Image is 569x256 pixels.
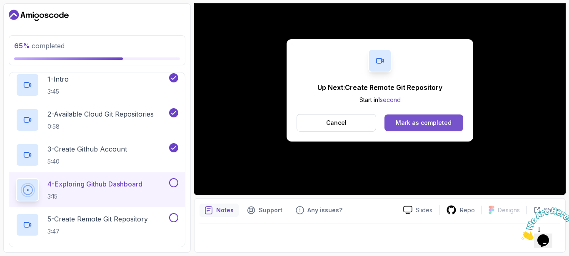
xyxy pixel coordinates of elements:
p: 5 - Create Remote Git Repository [47,214,148,224]
p: 3:45 [47,87,69,96]
p: Slides [416,206,432,214]
p: 3:15 [47,192,142,201]
iframe: chat widget [517,204,569,244]
p: 5:40 [47,157,127,166]
span: completed [14,42,65,50]
p: Start in [317,96,442,104]
div: Mark as completed [396,119,452,127]
a: Dashboard [9,9,69,22]
p: Up Next: Create Remote Git Repository [317,82,442,92]
p: 1 - Intro [47,74,69,84]
p: Notes [216,206,234,214]
span: 1 second [378,96,401,103]
img: Chat attention grabber [3,3,55,36]
button: Support button [242,204,287,217]
button: 3-Create Github Account5:40 [16,143,178,167]
p: Cancel [326,119,347,127]
p: Designs [498,206,520,214]
p: 3 - Create Github Account [47,144,127,154]
button: 1-Intro3:45 [16,73,178,97]
a: Repo [439,205,482,215]
button: 4-Exploring Github Dashboard3:15 [16,178,178,201]
button: 5-Create Remote Git Repository3:47 [16,213,178,236]
p: Support [259,206,282,214]
p: 2 - Available Cloud Git Repositories [47,109,154,119]
button: 2-Available Cloud Git Repositories0:58 [16,108,178,132]
button: Cancel [297,114,376,132]
button: notes button [200,204,239,217]
p: Repo [460,206,475,214]
span: 65 % [14,42,30,50]
p: 4 - Exploring Github Dashboard [47,179,142,189]
button: Mark as completed [384,114,463,131]
p: Any issues? [307,206,342,214]
p: 3:47 [47,227,148,236]
button: Feedback button [291,204,347,217]
p: 0:58 [47,122,154,131]
span: 1 [3,3,7,10]
a: Slides [397,206,439,214]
